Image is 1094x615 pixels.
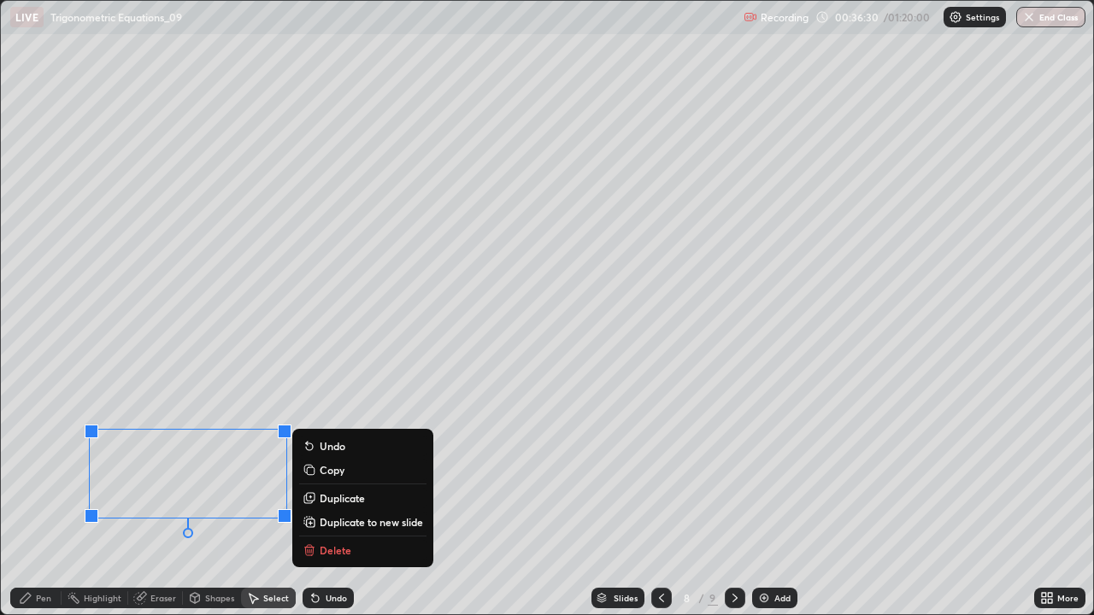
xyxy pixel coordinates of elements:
button: Copy [299,460,426,480]
img: end-class-cross [1022,10,1036,24]
img: add-slide-button [757,591,771,605]
p: Settings [966,13,999,21]
img: class-settings-icons [949,10,962,24]
div: Shapes [205,594,234,602]
button: End Class [1016,7,1085,27]
p: Trigonometric Equations_09 [50,10,182,24]
div: Highlight [84,594,121,602]
button: Undo [299,436,426,456]
div: More [1057,594,1079,602]
p: Copy [320,463,344,477]
div: 8 [679,593,696,603]
div: Eraser [150,594,176,602]
div: Select [263,594,289,602]
p: Duplicate [320,491,365,505]
button: Delete [299,540,426,560]
div: Undo [326,594,347,602]
img: recording.375f2c34.svg [744,10,757,24]
p: Delete [320,543,351,557]
p: Undo [320,439,345,453]
div: Add [774,594,791,602]
p: Recording [761,11,809,24]
p: Duplicate to new slide [320,515,423,529]
button: Duplicate [299,488,426,508]
div: 9 [708,590,718,606]
div: / [699,593,704,603]
div: Slides [614,594,638,602]
div: Pen [36,594,51,602]
p: LIVE [15,10,38,24]
button: Duplicate to new slide [299,512,426,532]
